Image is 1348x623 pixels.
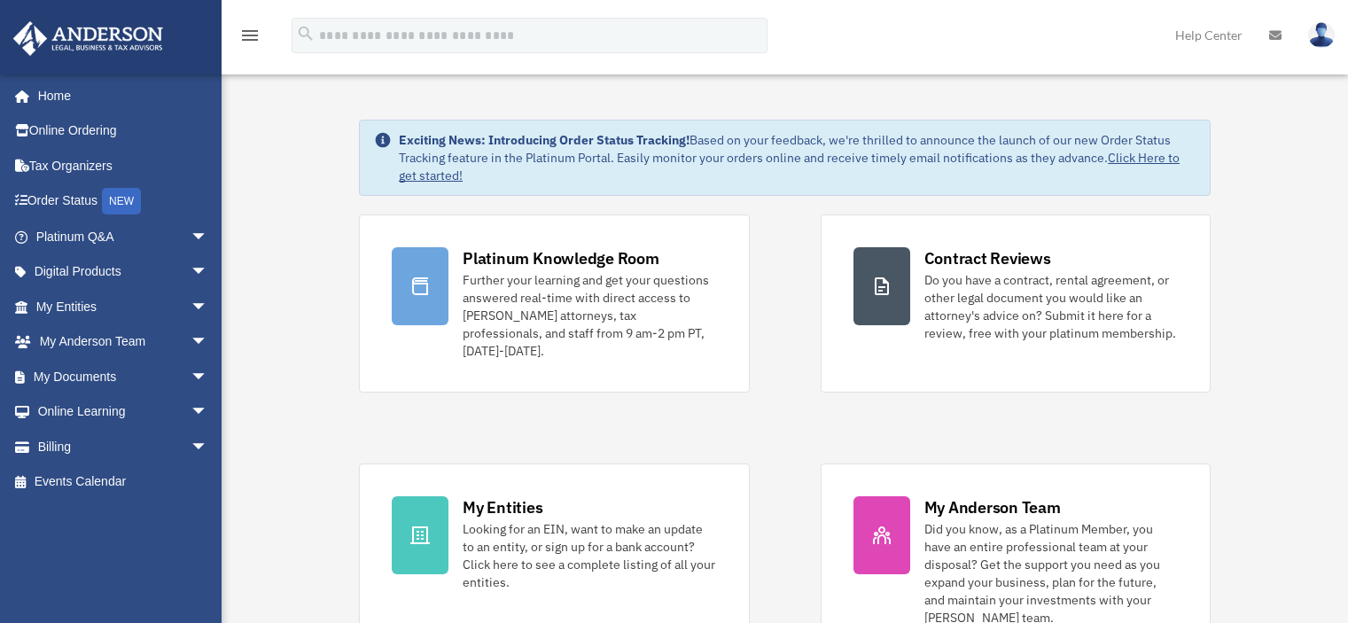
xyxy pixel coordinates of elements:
a: Home [12,78,226,113]
a: Events Calendar [12,464,235,500]
img: Anderson Advisors Platinum Portal [8,21,168,56]
div: My Entities [463,496,542,518]
div: Do you have a contract, rental agreement, or other legal document you would like an attorney's ad... [924,271,1178,342]
div: NEW [102,188,141,214]
span: arrow_drop_down [191,324,226,361]
a: menu [239,31,261,46]
span: arrow_drop_down [191,254,226,291]
div: Contract Reviews [924,247,1051,269]
span: arrow_drop_down [191,219,226,255]
div: Platinum Knowledge Room [463,247,659,269]
a: Billingarrow_drop_down [12,429,235,464]
a: Online Ordering [12,113,235,149]
a: Order StatusNEW [12,183,235,220]
a: Online Learningarrow_drop_down [12,394,235,430]
a: My Documentsarrow_drop_down [12,359,235,394]
div: Further your learning and get your questions answered real-time with direct access to [PERSON_NAM... [463,271,716,360]
a: Tax Organizers [12,148,235,183]
div: Based on your feedback, we're thrilled to announce the launch of our new Order Status Tracking fe... [399,131,1196,184]
a: My Anderson Teamarrow_drop_down [12,324,235,360]
div: My Anderson Team [924,496,1061,518]
a: My Entitiesarrow_drop_down [12,289,235,324]
span: arrow_drop_down [191,289,226,325]
i: menu [239,25,261,46]
a: Click Here to get started! [399,150,1180,183]
span: arrow_drop_down [191,359,226,395]
div: Looking for an EIN, want to make an update to an entity, or sign up for a bank account? Click her... [463,520,716,591]
a: Digital Productsarrow_drop_down [12,254,235,290]
a: Contract Reviews Do you have a contract, rental agreement, or other legal document you would like... [821,214,1211,393]
a: Platinum Q&Aarrow_drop_down [12,219,235,254]
i: search [296,24,316,43]
img: User Pic [1308,22,1335,48]
span: arrow_drop_down [191,429,226,465]
strong: Exciting News: Introducing Order Status Tracking! [399,132,690,148]
span: arrow_drop_down [191,394,226,431]
a: Platinum Knowledge Room Further your learning and get your questions answered real-time with dire... [359,214,749,393]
